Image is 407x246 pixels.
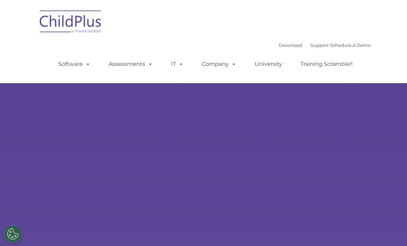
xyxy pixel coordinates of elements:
a: Software [51,57,97,71]
a: Assessments [102,57,160,71]
a: Schedule A Demo [330,42,371,48]
a: Training Scramble!! [294,57,359,71]
a: Support [310,42,329,48]
font: | [279,42,371,48]
a: University [248,57,289,71]
a: IT [164,57,190,71]
a: Download [279,42,302,48]
img: ChildPlus by Procare Solutions [36,6,105,40]
a: Company [195,57,243,71]
button: Cookies Settings [4,225,21,243]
